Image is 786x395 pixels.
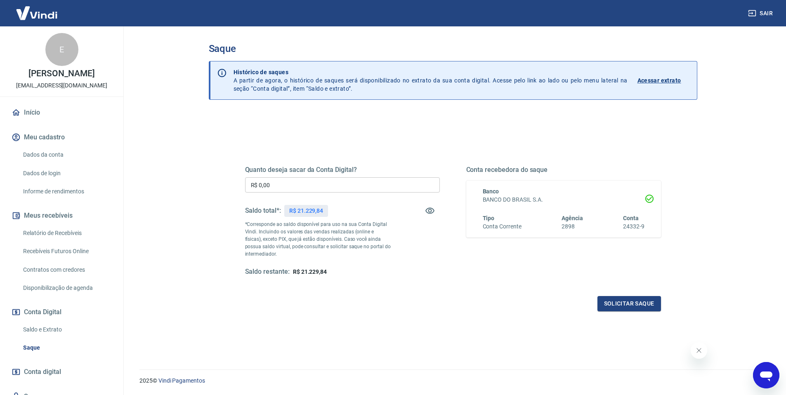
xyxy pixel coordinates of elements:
[139,376,766,385] p: 2025 ©
[45,33,78,66] div: E
[20,225,113,242] a: Relatório de Recebíveis
[20,339,113,356] a: Saque
[245,221,391,258] p: *Corresponde ao saldo disponível para uso na sua Conta Digital Vindi. Incluindo os valores das ve...
[234,68,628,93] p: A partir de agora, o histórico de saques será disponibilizado no extrato da sua conta digital. Ac...
[483,195,644,204] h6: BANCO DO BRASIL S.A.
[20,165,113,182] a: Dados de login
[746,6,776,21] button: Sair
[562,222,583,231] h6: 2898
[20,183,113,200] a: Informe de rendimentos
[158,377,205,384] a: Vindi Pagamentos
[10,207,113,225] button: Meus recebíveis
[691,342,707,359] iframe: Close message
[10,103,113,122] a: Início
[20,261,113,278] a: Contratos com credores
[623,222,644,231] h6: 24332-9
[28,69,94,78] p: [PERSON_NAME]
[10,0,64,26] img: Vindi
[483,222,522,231] h6: Conta Corrente
[597,296,661,311] button: Solicitar saque
[20,280,113,296] a: Disponibilização de agenda
[623,215,639,221] span: Conta
[637,68,690,93] a: Acessar extrato
[637,76,681,85] p: Acessar extrato
[483,215,495,221] span: Tipo
[234,68,628,76] p: Histórico de saques
[245,207,281,215] h5: Saldo total*:
[10,363,113,381] a: Conta digital
[10,303,113,321] button: Conta Digital
[10,128,113,146] button: Meu cadastro
[20,321,113,338] a: Saldo e Extrato
[483,188,499,195] span: Banco
[753,362,779,388] iframe: Button to launch messaging window
[24,366,61,378] span: Conta digital
[20,146,113,163] a: Dados da conta
[293,268,327,275] span: R$ 21.229,84
[209,43,697,54] h3: Saque
[20,243,113,260] a: Recebíveis Futuros Online
[562,215,583,221] span: Agência
[245,268,290,276] h5: Saldo restante:
[289,207,323,215] p: R$ 21.229,84
[5,6,69,12] span: Olá! Precisa de ajuda?
[466,166,661,174] h5: Conta recebedora do saque
[245,166,440,174] h5: Quanto deseja sacar da Conta Digital?
[16,81,107,90] p: [EMAIL_ADDRESS][DOMAIN_NAME]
